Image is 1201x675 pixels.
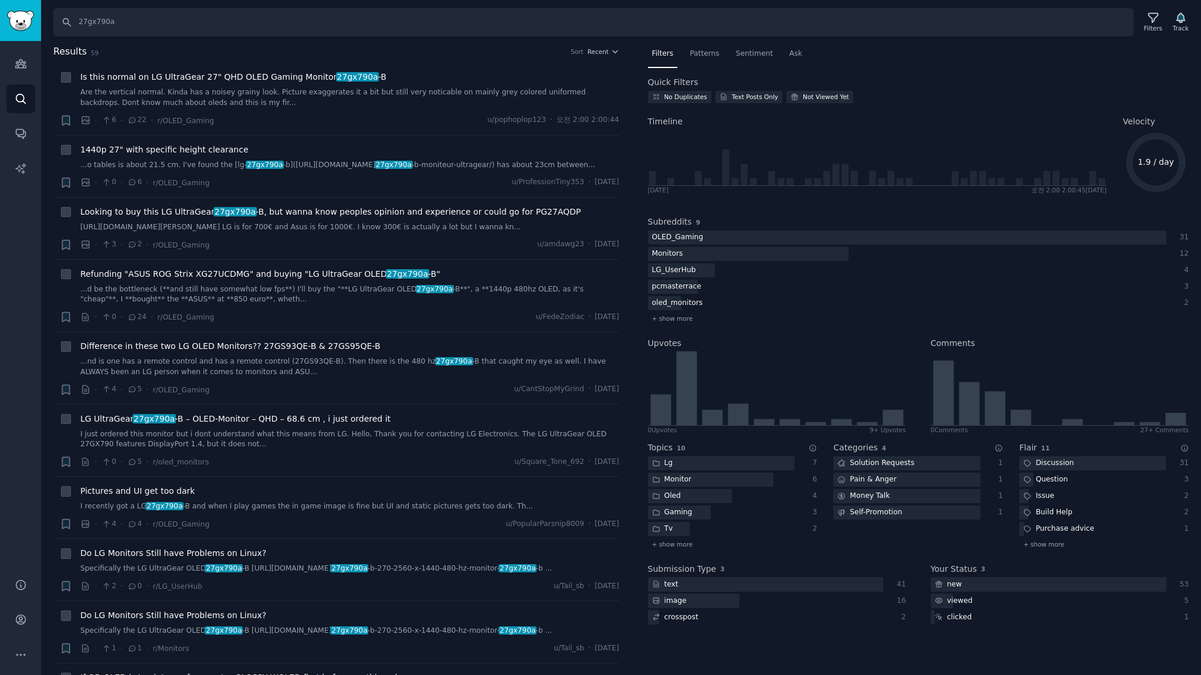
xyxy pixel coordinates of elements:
[80,413,391,425] a: LG UltraGear27gx790a-B – OLED-Monitor – QHD – 68.6 cm , i just ordered it
[931,593,977,608] div: viewed
[648,280,705,294] div: pcmasterrace
[127,581,142,592] span: 0
[1144,24,1162,32] div: Filters
[95,642,97,654] span: ·
[80,501,619,512] a: I recently got a LG27gx790a-B and when I play games the in game image is fine but UI and static p...
[95,177,97,189] span: ·
[146,456,148,468] span: ·
[120,177,123,189] span: ·
[146,384,148,396] span: ·
[1019,456,1078,471] div: Discussion
[595,239,619,250] span: [DATE]
[80,547,266,559] a: Do LG Monitors Still have Problems on Linux?
[151,114,153,127] span: ·
[127,519,142,530] span: 4
[1141,426,1189,434] div: 27+ Comments
[127,177,142,188] span: 6
[557,115,619,125] span: 오전 2:00 2:00:44
[732,93,778,101] div: Text Posts Only
[1179,579,1189,590] div: 53
[1019,489,1058,504] div: Issue
[80,357,619,377] a: ...nd is one has a remote control and has a remote control (27GS93QE-B). Then there is the 480 hz...
[648,426,677,434] div: 0 Upvote s
[595,457,619,467] span: [DATE]
[882,445,886,452] span: 4
[720,565,724,572] span: 3
[80,284,619,305] a: ...d be the bottleneck (**and still have somewhat low fps**) I'll buy the "**LG UltraGear OLED27g...
[550,115,552,125] span: ·
[145,502,184,510] span: 27gx790a
[648,563,717,575] h2: Submission Type
[1041,445,1050,452] span: 11
[80,87,619,108] a: Are the vertical normal. Kinda has a noisey grainy look. Picture exaggerates it a bit but still v...
[648,337,681,350] h2: Upvotes
[595,177,619,188] span: [DATE]
[536,312,584,323] span: u/FedeZodiac
[588,519,591,530] span: ·
[120,311,123,323] span: ·
[895,612,906,623] div: 2
[595,312,619,323] span: [DATE]
[807,507,817,518] div: 3
[91,49,99,56] span: 59
[95,580,97,592] span: ·
[537,239,584,250] span: u/amdawg23
[1179,281,1189,292] div: 3
[101,643,116,654] span: 1
[648,296,707,311] div: oled_monitors
[648,506,697,520] div: Gaming
[648,186,669,194] div: [DATE]
[1179,249,1189,259] div: 12
[151,311,153,323] span: ·
[101,239,116,250] span: 3
[80,71,386,83] a: Is this normal on LG UltraGear 27" QHD OLED Gaming Monitor27gx790a-B
[146,177,148,189] span: ·
[487,115,546,125] span: u/pophoplop123
[807,491,817,501] div: 4
[833,442,877,454] h2: Categories
[80,485,195,497] a: Pictures and UI get too dark
[505,519,584,530] span: u/PopularParsnip8009
[336,72,379,82] span: 27gx790a
[127,384,142,395] span: 5
[80,268,440,280] span: Refunding "ASUS ROG Strix XG27UCDMG" and buying "LG UltraGear OLED -B"
[1169,10,1193,35] button: Track
[95,114,97,127] span: ·
[648,610,703,625] div: crosspost
[931,337,975,350] h2: Comments
[157,313,214,321] span: r/OLED_Gaming
[1179,596,1189,606] div: 5
[416,285,454,293] span: 27gx790a
[833,456,918,471] div: Solution Requests
[993,458,1003,469] div: 1
[514,384,584,395] span: u/CantStopMyGrind
[1178,491,1189,501] div: 2
[833,506,906,520] div: Self-Promotion
[1179,298,1189,308] div: 2
[127,457,142,467] span: 5
[120,642,123,654] span: ·
[648,577,683,592] div: text
[1019,442,1037,454] h2: Flair
[1178,458,1189,469] div: 31
[895,579,906,590] div: 41
[789,49,802,59] span: Ask
[80,564,619,574] a: Specifically the LG UltraGear OLED27gx790a-B [URL][DOMAIN_NAME]27gx790a-b-270-2560-x-1440-480-hz-...
[1023,540,1064,548] span: + show more
[554,581,584,592] span: u/Tail_sb
[101,312,116,323] span: 0
[498,564,537,572] span: 27gx790a
[1178,474,1189,485] div: 3
[1138,157,1174,167] text: 1.9 / day
[435,357,473,365] span: 27gx790a
[95,239,97,251] span: ·
[101,384,116,395] span: 4
[80,429,619,450] a: I just ordered this monitor but i dont understand what this means from LG. Hello, Thank you for c...
[554,643,584,654] span: u/Tail_sb
[80,144,249,156] a: 1440p 27" with specific height clearance
[648,593,691,608] div: image
[571,48,583,56] div: Sort
[677,445,686,452] span: 10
